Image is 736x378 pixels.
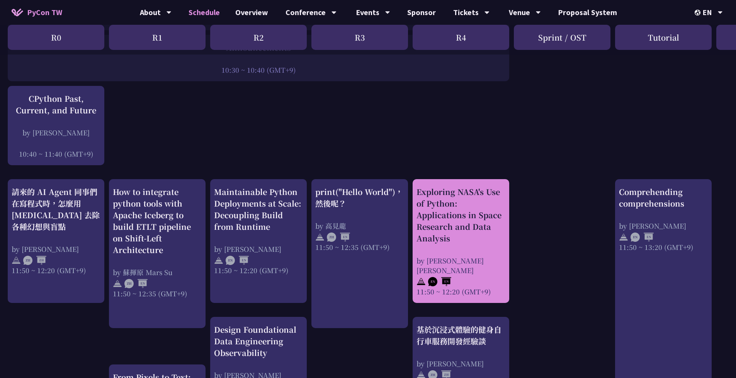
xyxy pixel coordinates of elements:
[27,7,62,18] span: PyCon TW
[619,233,628,242] img: svg+xml;base64,PHN2ZyB4bWxucz0iaHR0cDovL3d3dy53My5vcmcvMjAwMC9zdmciIHdpZHRoPSIyNCIgaGVpZ2h0PSIyNC...
[12,244,100,254] div: by [PERSON_NAME]
[214,186,303,296] a: Maintainable Python Deployments at Scale: Decoupling Build from Runtime by [PERSON_NAME] 11:50 ~ ...
[416,186,505,244] div: Exploring NASA's Use of Python: Applications in Space Research and Data Analysis
[311,25,408,50] div: R3
[631,233,654,242] img: ENEN.5a408d1.svg
[315,242,404,252] div: 11:50 ~ 12:35 (GMT+9)
[113,267,202,277] div: by 蘇揮原 Mars Su
[416,359,505,368] div: by [PERSON_NAME]
[615,25,712,50] div: Tutorial
[124,279,148,288] img: ZHEN.371966e.svg
[619,242,708,252] div: 11:50 ~ 13:20 (GMT+9)
[416,256,505,275] div: by [PERSON_NAME] [PERSON_NAME]
[428,277,451,286] img: ENEN.5a408d1.svg
[12,186,100,296] a: 請來的 AI Agent 同事們在寫程式時，怎麼用 [MEDICAL_DATA] 去除各種幻想與盲點 by [PERSON_NAME] 11:50 ~ 12:20 (GMT+9)
[113,279,122,288] img: svg+xml;base64,PHN2ZyB4bWxucz0iaHR0cDovL3d3dy53My5vcmcvMjAwMC9zdmciIHdpZHRoPSIyNCIgaGVpZ2h0PSIyNC...
[619,186,708,209] div: Comprehending comprehensions
[12,265,100,275] div: 11:50 ~ 12:20 (GMT+9)
[416,277,426,286] img: svg+xml;base64,PHN2ZyB4bWxucz0iaHR0cDovL3d3dy53My5vcmcvMjAwMC9zdmciIHdpZHRoPSIyNCIgaGVpZ2h0PSIyNC...
[315,221,404,231] div: by 高見龍
[214,324,303,359] div: Design Foundational Data Engineering Observability
[214,265,303,275] div: 11:50 ~ 12:20 (GMT+9)
[214,244,303,254] div: by [PERSON_NAME]
[8,25,104,50] div: R0
[23,256,46,265] img: ZHZH.38617ef.svg
[12,128,100,137] div: by [PERSON_NAME]
[12,93,100,159] a: CPython Past, Current, and Future by [PERSON_NAME] 10:40 ~ 11:40 (GMT+9)
[413,25,509,50] div: R4
[695,10,702,15] img: Locale Icon
[416,186,505,296] a: Exploring NASA's Use of Python: Applications in Space Research and Data Analysis by [PERSON_NAME]...
[214,256,223,265] img: svg+xml;base64,PHN2ZyB4bWxucz0iaHR0cDovL3d3dy53My5vcmcvMjAwMC9zdmciIHdpZHRoPSIyNCIgaGVpZ2h0PSIyNC...
[12,9,23,16] img: Home icon of PyCon TW 2025
[315,186,404,322] a: print("Hello World")，然後呢？ by 高見龍 11:50 ~ 12:35 (GMT+9)
[315,233,325,242] img: svg+xml;base64,PHN2ZyB4bWxucz0iaHR0cDovL3d3dy53My5vcmcvMjAwMC9zdmciIHdpZHRoPSIyNCIgaGVpZ2h0PSIyNC...
[4,3,70,22] a: PyCon TW
[113,289,202,298] div: 11:50 ~ 12:35 (GMT+9)
[12,149,100,159] div: 10:40 ~ 11:40 (GMT+9)
[226,256,249,265] img: ENEN.5a408d1.svg
[12,186,100,233] div: 請來的 AI Agent 同事們在寫程式時，怎麼用 [MEDICAL_DATA] 去除各種幻想與盲點
[113,186,202,322] a: How to integrate python tools with Apache Iceberg to build ETLT pipeline on Shift-Left Architectu...
[113,186,202,256] div: How to integrate python tools with Apache Iceberg to build ETLT pipeline on Shift-Left Architecture
[210,25,307,50] div: R2
[619,221,708,231] div: by [PERSON_NAME]
[416,324,505,347] div: 基於沉浸式體驗的健身自行車服務開發經驗談
[327,233,350,242] img: ZHEN.371966e.svg
[12,65,505,75] div: 10:30 ~ 10:40 (GMT+9)
[109,25,206,50] div: R1
[214,186,303,233] div: Maintainable Python Deployments at Scale: Decoupling Build from Runtime
[315,186,404,209] div: print("Hello World")，然後呢？
[12,256,21,265] img: svg+xml;base64,PHN2ZyB4bWxucz0iaHR0cDovL3d3dy53My5vcmcvMjAwMC9zdmciIHdpZHRoPSIyNCIgaGVpZ2h0PSIyNC...
[514,25,610,50] div: Sprint / OST
[12,93,100,116] div: CPython Past, Current, and Future
[416,287,505,296] div: 11:50 ~ 12:20 (GMT+9)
